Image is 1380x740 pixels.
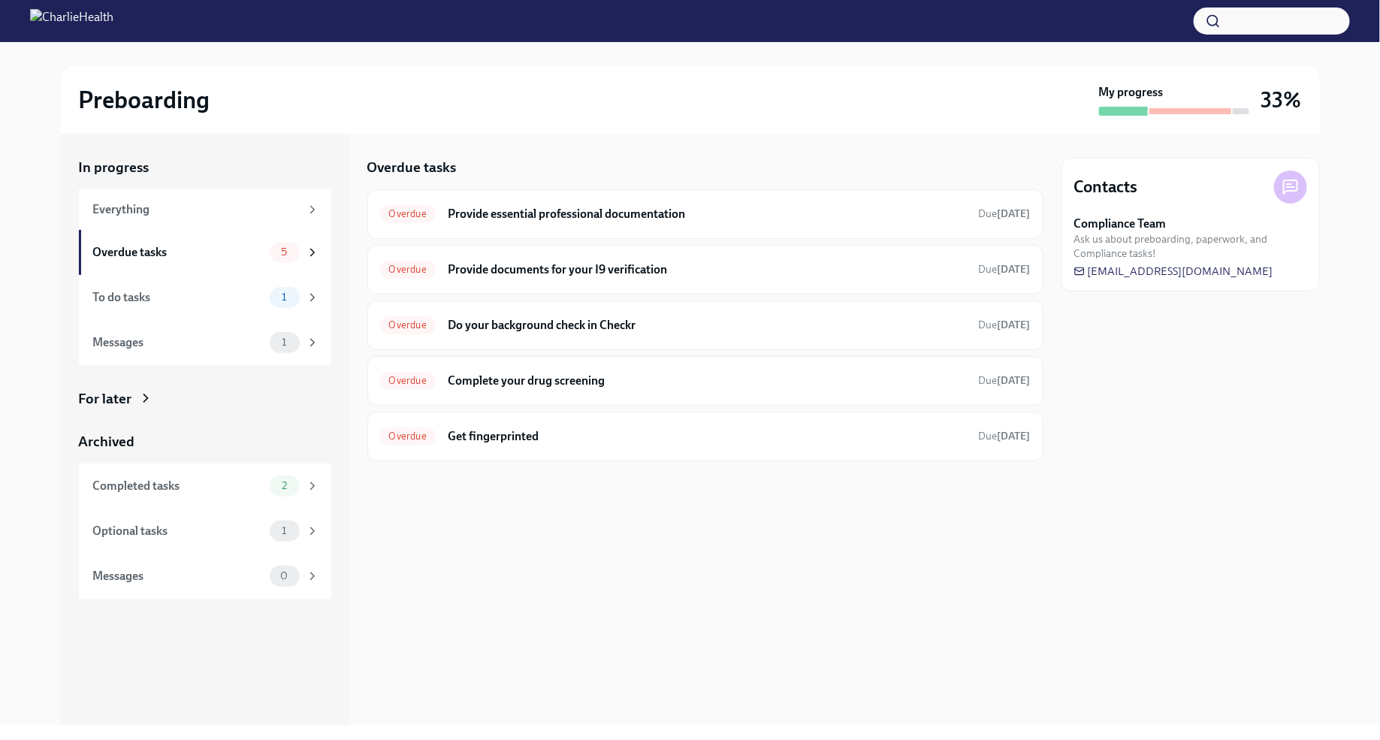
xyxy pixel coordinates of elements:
[979,430,1031,442] span: Due
[998,263,1031,276] strong: [DATE]
[79,554,331,599] a: Messages0
[1074,216,1167,232] strong: Compliance Team
[998,374,1031,387] strong: [DATE]
[79,85,210,115] h2: Preboarding
[79,230,331,275] a: Overdue tasks5
[1074,176,1138,198] h4: Contacts
[979,319,1031,331] span: Due
[979,373,1031,388] span: October 1st, 2025 08:00
[380,424,1031,449] a: OverdueGet fingerprintedDue[DATE]
[448,206,967,222] h6: Provide essential professional documentation
[93,244,264,261] div: Overdue tasks
[380,375,436,386] span: Overdue
[79,389,331,409] a: For later
[93,201,300,218] div: Everything
[93,568,264,584] div: Messages
[380,202,1031,226] a: OverdueProvide essential professional documentationDue[DATE]
[448,373,967,389] h6: Complete your drug screening
[79,509,331,554] a: Optional tasks1
[979,207,1031,220] span: Due
[93,289,264,306] div: To do tasks
[79,432,331,452] a: Archived
[79,389,132,409] div: For later
[79,275,331,320] a: To do tasks1
[79,158,331,177] a: In progress
[79,464,331,509] a: Completed tasks2
[979,262,1031,276] span: October 1st, 2025 08:00
[271,570,297,581] span: 0
[1099,84,1164,101] strong: My progress
[30,9,113,33] img: CharlieHealth
[367,158,457,177] h5: Overdue tasks
[79,189,331,230] a: Everything
[979,207,1031,221] span: September 30th, 2025 08:00
[380,208,436,219] span: Overdue
[998,319,1031,331] strong: [DATE]
[380,258,1031,282] a: OverdueProvide documents for your I9 verificationDue[DATE]
[448,428,967,445] h6: Get fingerprinted
[380,369,1031,393] a: OverdueComplete your drug screeningDue[DATE]
[380,430,436,442] span: Overdue
[1261,86,1302,113] h3: 33%
[93,478,264,494] div: Completed tasks
[979,318,1031,332] span: September 27th, 2025 08:00
[1074,232,1307,261] span: Ask us about preboarding, paperwork, and Compliance tasks!
[273,525,295,536] span: 1
[380,319,436,331] span: Overdue
[380,264,436,275] span: Overdue
[272,246,296,258] span: 5
[979,263,1031,276] span: Due
[380,313,1031,337] a: OverdueDo your background check in CheckrDue[DATE]
[998,207,1031,220] strong: [DATE]
[93,523,264,539] div: Optional tasks
[1074,264,1273,279] a: [EMAIL_ADDRESS][DOMAIN_NAME]
[273,291,295,303] span: 1
[979,374,1031,387] span: Due
[448,317,967,334] h6: Do your background check in Checkr
[979,429,1031,443] span: October 1st, 2025 08:00
[998,430,1031,442] strong: [DATE]
[93,334,264,351] div: Messages
[448,261,967,278] h6: Provide documents for your I9 verification
[273,480,296,491] span: 2
[79,320,331,365] a: Messages1
[273,337,295,348] span: 1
